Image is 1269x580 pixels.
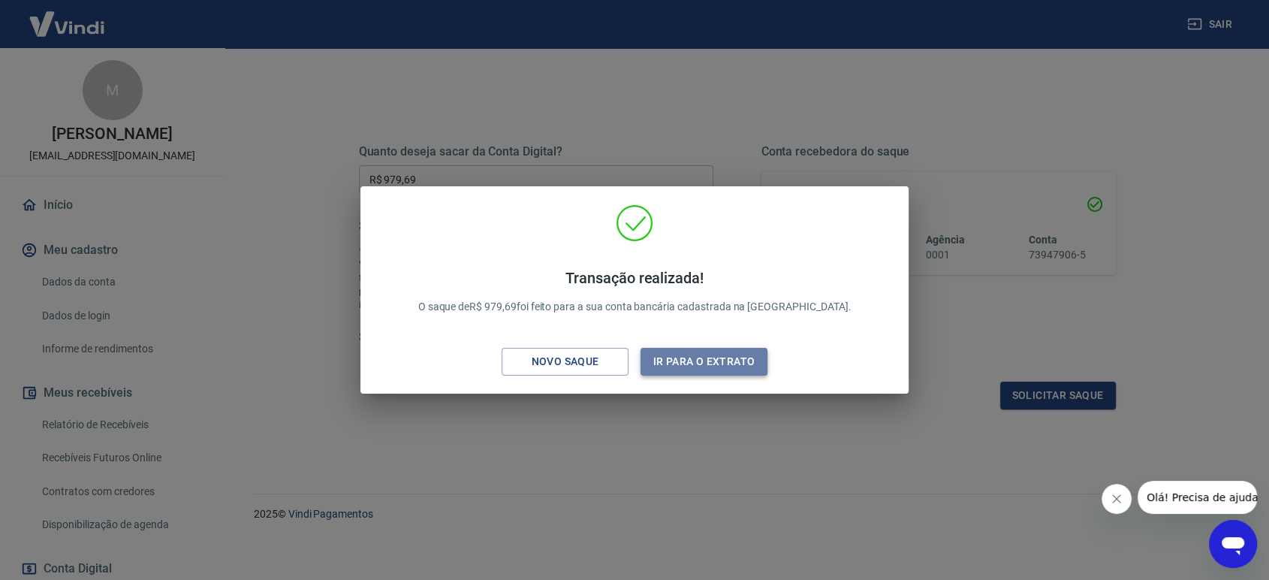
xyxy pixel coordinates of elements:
span: Olá! Precisa de ajuda? [9,11,126,23]
h4: Transação realizada! [418,269,852,287]
iframe: Fechar mensagem [1102,484,1132,514]
p: O saque de R$ 979,69 foi feito para a sua conta bancária cadastrada na [GEOGRAPHIC_DATA]. [418,269,852,315]
iframe: Botão para abrir a janela de mensagens [1209,520,1257,568]
button: Ir para o extrato [641,348,767,376]
iframe: Mensagem da empresa [1138,481,1257,514]
button: Novo saque [502,348,628,376]
div: Novo saque [514,352,617,371]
